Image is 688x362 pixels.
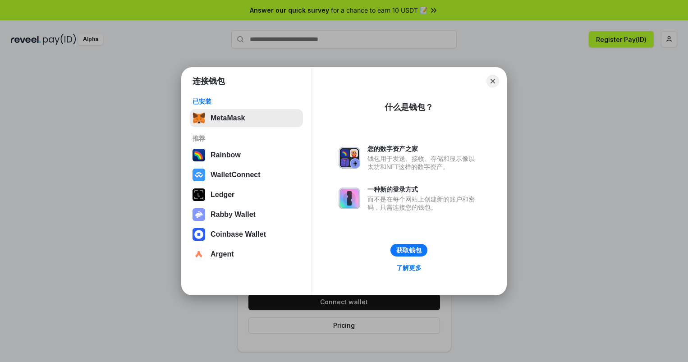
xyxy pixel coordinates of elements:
img: svg+xml,%3Csvg%20xmlns%3D%22http%3A%2F%2Fwww.w3.org%2F2000%2Fsvg%22%20fill%3D%22none%22%20viewBox... [339,188,360,209]
img: svg+xml,%3Csvg%20width%3D%2228%22%20height%3D%2228%22%20viewBox%3D%220%200%2028%2028%22%20fill%3D... [193,228,205,241]
a: 了解更多 [391,262,427,274]
button: Ledger [190,186,303,204]
img: svg+xml,%3Csvg%20xmlns%3D%22http%3A%2F%2Fwww.w3.org%2F2000%2Fsvg%22%20width%3D%2228%22%20height%3... [193,188,205,201]
div: 一种新的登录方式 [367,185,479,193]
button: Rainbow [190,146,303,164]
div: 了解更多 [396,264,422,272]
button: 获取钱包 [390,244,427,257]
div: 钱包用于发送、接收、存储和显示像以太坊和NFT这样的数字资产。 [367,155,479,171]
img: svg+xml,%3Csvg%20xmlns%3D%22http%3A%2F%2Fwww.w3.org%2F2000%2Fsvg%22%20fill%3D%22none%22%20viewBox... [339,147,360,169]
button: Close [486,75,499,87]
div: Rainbow [211,151,241,159]
button: MetaMask [190,109,303,127]
img: svg+xml,%3Csvg%20fill%3D%22none%22%20height%3D%2233%22%20viewBox%3D%220%200%2035%2033%22%20width%... [193,112,205,124]
img: svg+xml,%3Csvg%20xmlns%3D%22http%3A%2F%2Fwww.w3.org%2F2000%2Fsvg%22%20fill%3D%22none%22%20viewBox... [193,208,205,221]
div: Argent [211,250,234,258]
button: Argent [190,245,303,263]
img: svg+xml,%3Csvg%20width%3D%2228%22%20height%3D%2228%22%20viewBox%3D%220%200%2028%2028%22%20fill%3D... [193,248,205,261]
div: Coinbase Wallet [211,230,266,238]
div: 已安装 [193,97,300,105]
div: 什么是钱包？ [385,102,433,113]
div: MetaMask [211,114,245,122]
img: svg+xml,%3Csvg%20width%3D%22120%22%20height%3D%22120%22%20viewBox%3D%220%200%20120%20120%22%20fil... [193,149,205,161]
button: Rabby Wallet [190,206,303,224]
img: svg+xml,%3Csvg%20width%3D%2228%22%20height%3D%2228%22%20viewBox%3D%220%200%2028%2028%22%20fill%3D... [193,169,205,181]
div: WalletConnect [211,171,261,179]
div: 推荐 [193,134,300,142]
div: Rabby Wallet [211,211,256,219]
div: 您的数字资产之家 [367,145,479,153]
div: 获取钱包 [396,246,422,254]
button: WalletConnect [190,166,303,184]
h1: 连接钱包 [193,76,225,87]
div: Ledger [211,191,234,199]
button: Coinbase Wallet [190,225,303,243]
div: 而不是在每个网站上创建新的账户和密码，只需连接您的钱包。 [367,195,479,211]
